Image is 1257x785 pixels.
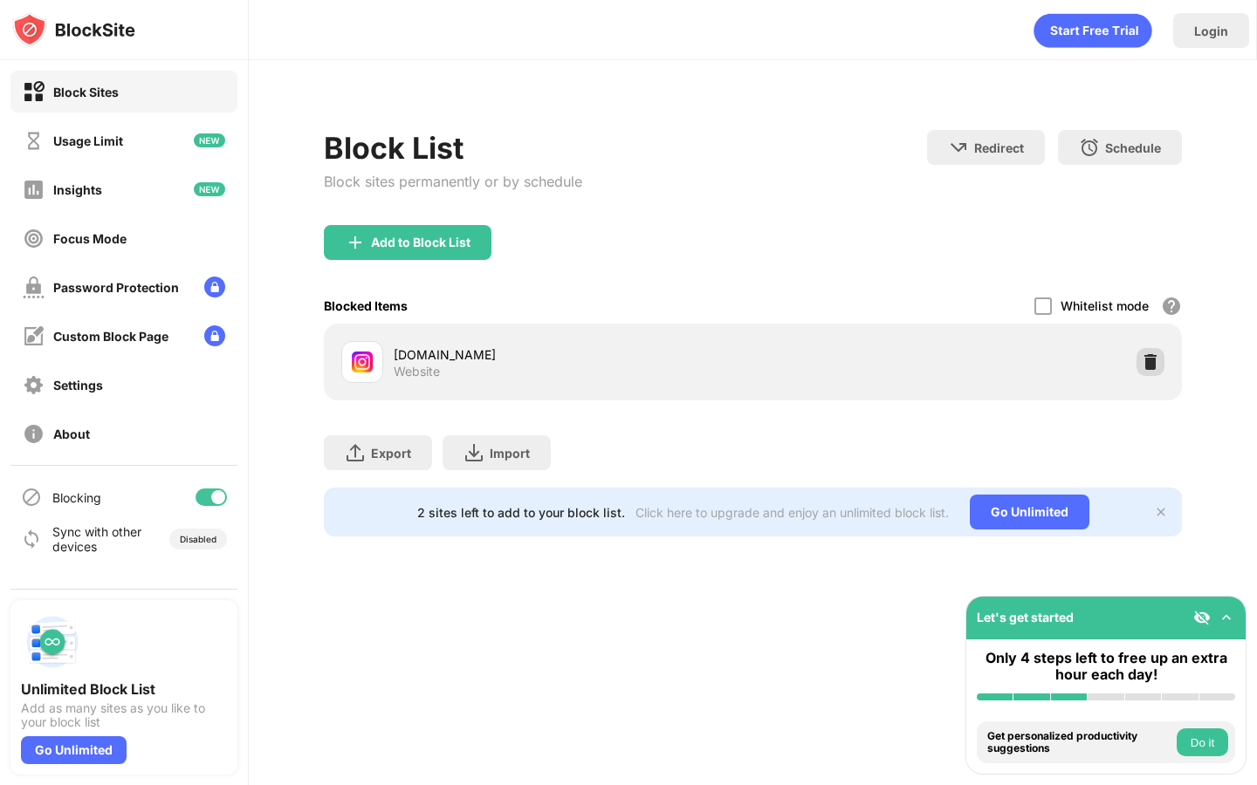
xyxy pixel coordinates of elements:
div: animation [1034,13,1152,48]
img: block-on.svg [23,81,45,103]
img: blocking-icon.svg [21,487,42,508]
img: customize-block-page-off.svg [23,325,45,347]
img: focus-off.svg [23,228,45,249]
div: Custom Block Page [53,329,168,344]
div: Whitelist mode [1061,298,1149,313]
div: Sync with other devices [52,524,142,554]
img: lock-menu.svg [204,325,225,346]
div: Redirect [974,140,1024,155]
img: new-icon.svg [194,182,225,196]
div: Get personalized productivity suggestions [987,730,1172,755]
div: Let's get started [977,610,1074,625]
img: push-block-list.svg [21,611,84,673]
img: time-usage-off.svg [23,130,45,152]
div: Block sites permanently or by schedule [324,173,582,190]
div: Go Unlimited [21,736,127,764]
div: Settings [53,378,103,392]
div: Unlimited Block List [21,680,227,698]
div: Usage Limit [53,133,123,148]
img: lock-menu.svg [204,276,225,297]
div: Insights [53,182,102,197]
div: Password Protection [53,280,179,295]
div: Website [394,364,440,379]
div: Blocked Items [324,298,408,313]
div: Blocking [52,490,101,505]
div: About [53,427,90,441]
img: sync-icon.svg [21,529,42,549]
div: Add to Block List [371,235,471,249]
img: logo-blocksite.svg [12,12,135,47]
div: Click here to upgrade and enjoy an unlimited block list. [635,505,949,520]
img: eye-not-visible.svg [1193,609,1211,626]
img: new-icon.svg [194,133,225,147]
div: Disabled [180,534,216,544]
div: Export [371,446,411,461]
img: omni-setup-toggle.svg [1218,609,1235,626]
div: Login [1194,24,1228,38]
div: Block List [324,130,582,166]
div: Import [490,446,530,461]
div: Schedule [1105,140,1161,155]
div: Block Sites [53,85,119,99]
img: about-off.svg [23,423,45,445]
button: Do it [1177,728,1228,756]
div: 2 sites left to add to your block list. [417,505,625,520]
img: password-protection-off.svg [23,276,45,298]
div: Only 4 steps left to free up an extra hour each day! [977,650,1235,683]
img: settings-off.svg [23,374,45,396]
img: insights-off.svg [23,179,45,201]
img: favicons [352,352,373,372]
div: [DOMAIN_NAME] [394,345,752,364]
img: x-button.svg [1154,505,1168,519]
div: Add as many sites as you like to your block list [21,701,227,729]
div: Go Unlimited [970,495,1089,529]
div: Focus Mode [53,231,127,246]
